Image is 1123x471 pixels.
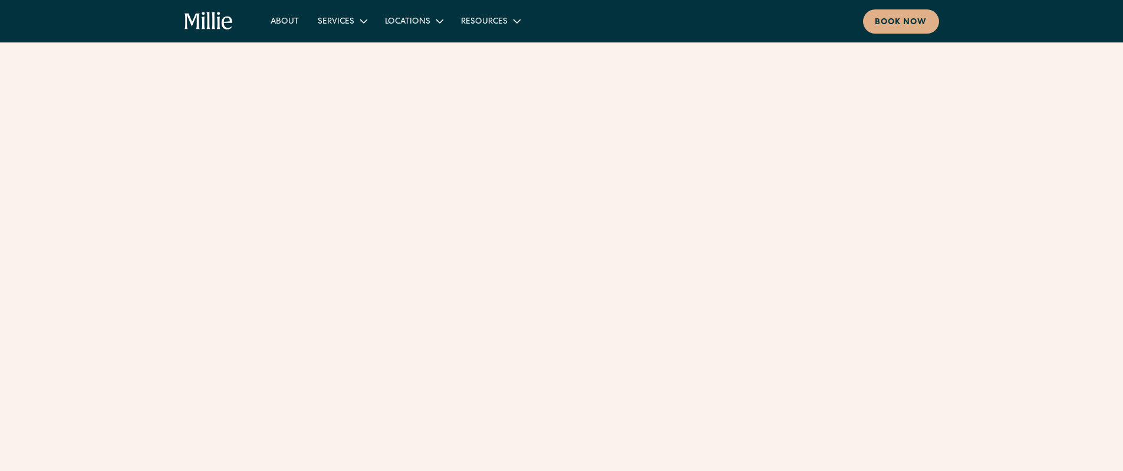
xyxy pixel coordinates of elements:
a: About [261,11,308,31]
h1: The [PERSON_NAME] story: Better maternity care for all [335,157,788,298]
div: Services [318,16,354,28]
div: Services [308,11,376,31]
a: Book now [863,9,939,34]
div: Locations [385,16,430,28]
div: Locations [376,11,452,31]
a: blog [335,87,363,100]
div: Book now [875,17,927,29]
div: Resources [461,16,508,28]
a: home [185,12,233,31]
div: Resources [452,11,529,31]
